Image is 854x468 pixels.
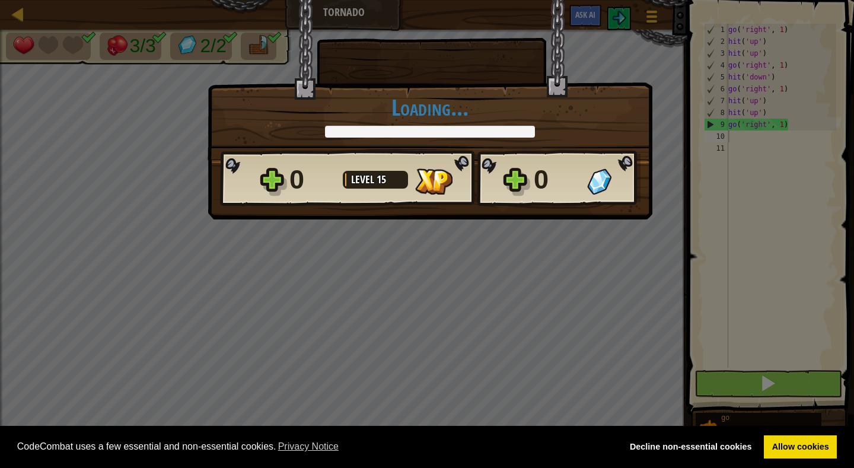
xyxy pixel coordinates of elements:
img: XP Gained [415,168,453,195]
span: CodeCombat uses a few essential and non-essential cookies. [17,438,613,456]
div: 0 [289,161,336,199]
h1: Loading... [220,95,640,120]
a: deny cookies [622,435,760,459]
span: Hi. Need any help? [7,8,85,18]
span: 15 [377,172,386,187]
a: learn more about cookies [276,438,341,456]
a: allow cookies [764,435,837,459]
div: 0 [534,161,580,199]
img: Gems Gained [587,168,611,195]
span: Level [351,172,377,187]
